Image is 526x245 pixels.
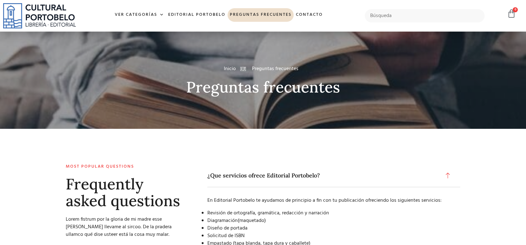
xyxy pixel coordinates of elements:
[207,197,451,204] p: En Editorial Portobelo te ayudamos de principio a fin con tu publicación ofreciendo los siguiente...
[513,7,518,12] span: 0
[66,216,187,238] p: Lorem fistrum por la gloria de mi madre esse [PERSON_NAME] llevame al sircoo. De la pradera ullam...
[207,232,451,240] li: Solicitud de ISBN
[294,8,325,22] a: Contacto
[64,79,462,96] h2: Preguntas frecuentes
[207,172,323,179] span: ¿Que servicios ofrece Editorial Portobelo?
[507,9,516,18] a: 0
[207,164,460,187] a: ¿Que servicios ofrece Editorial Portobelo?
[224,65,236,73] a: Inicio
[66,176,187,209] h2: Frequently asked questions
[66,164,187,170] h2: Most popular questions
[207,209,451,217] li: Revisión de ortografía, gramática, redacción y narración
[113,8,166,22] a: Ver Categorías
[365,9,485,22] input: Búsqueda
[166,8,228,22] a: Editorial Portobelo
[228,8,294,22] a: Preguntas frecuentes
[250,65,298,73] span: Preguntas frecuentes
[207,224,451,232] li: Diseño de portada
[207,217,451,224] li: Diagramación(maquetado)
